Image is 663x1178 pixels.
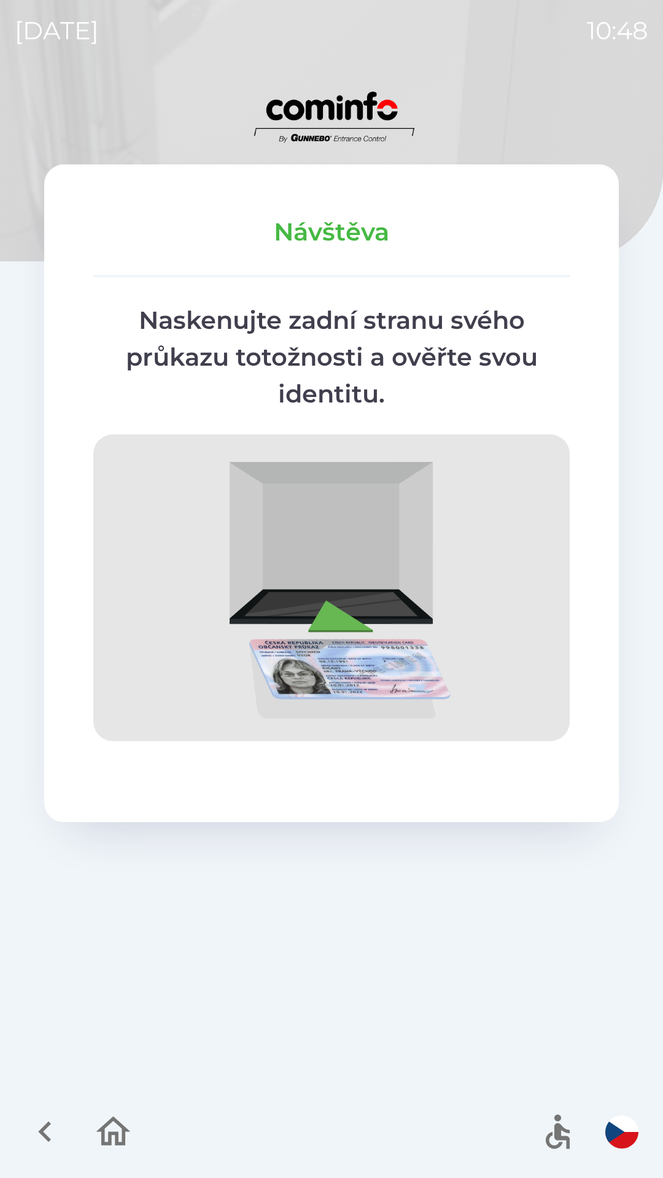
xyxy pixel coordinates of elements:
p: Návštěva [93,214,570,250]
img: cs flag [605,1115,638,1149]
img: Logo [44,86,619,145]
p: 10:48 [587,12,648,49]
p: Naskenujte zadní stranu svého průkazu totožnosti a ověřte svou identitu. [93,302,570,412]
img: scan-id.png [93,434,570,741]
p: [DATE] [15,12,99,49]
